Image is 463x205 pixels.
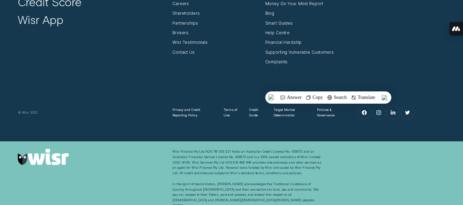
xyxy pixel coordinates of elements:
[172,21,198,26] a: Partnerships
[317,107,343,118] a: Policies & Governance
[172,1,189,7] a: Careers
[18,149,69,165] img: Wisr
[172,107,214,118] a: Privacy and Credit Reporting Policy
[265,40,302,45] a: Financial Hardship
[265,1,323,7] a: Money On Your Mind Report
[249,107,264,118] a: Credit Guide
[273,107,307,118] a: Target Market Determination
[265,21,293,26] a: Smart Guides
[265,50,334,55] a: Supporting Vulnerable Customers
[172,30,188,36] a: Brokers
[172,11,199,16] a: Shareholders
[265,59,288,65] a: Complaints
[172,40,208,45] a: Wisr Testimonials
[387,106,400,119] a: LinkedIn
[172,50,195,55] a: Contact Us
[223,107,239,118] a: Terms of Use
[372,106,385,119] a: Instagram
[265,30,290,36] a: Help Centre
[358,106,371,119] a: Facebook
[18,13,63,27] a: Wisr App
[265,11,275,16] a: Blog
[401,106,414,119] a: Twitter
[15,110,170,115] div: © Wisr 2025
